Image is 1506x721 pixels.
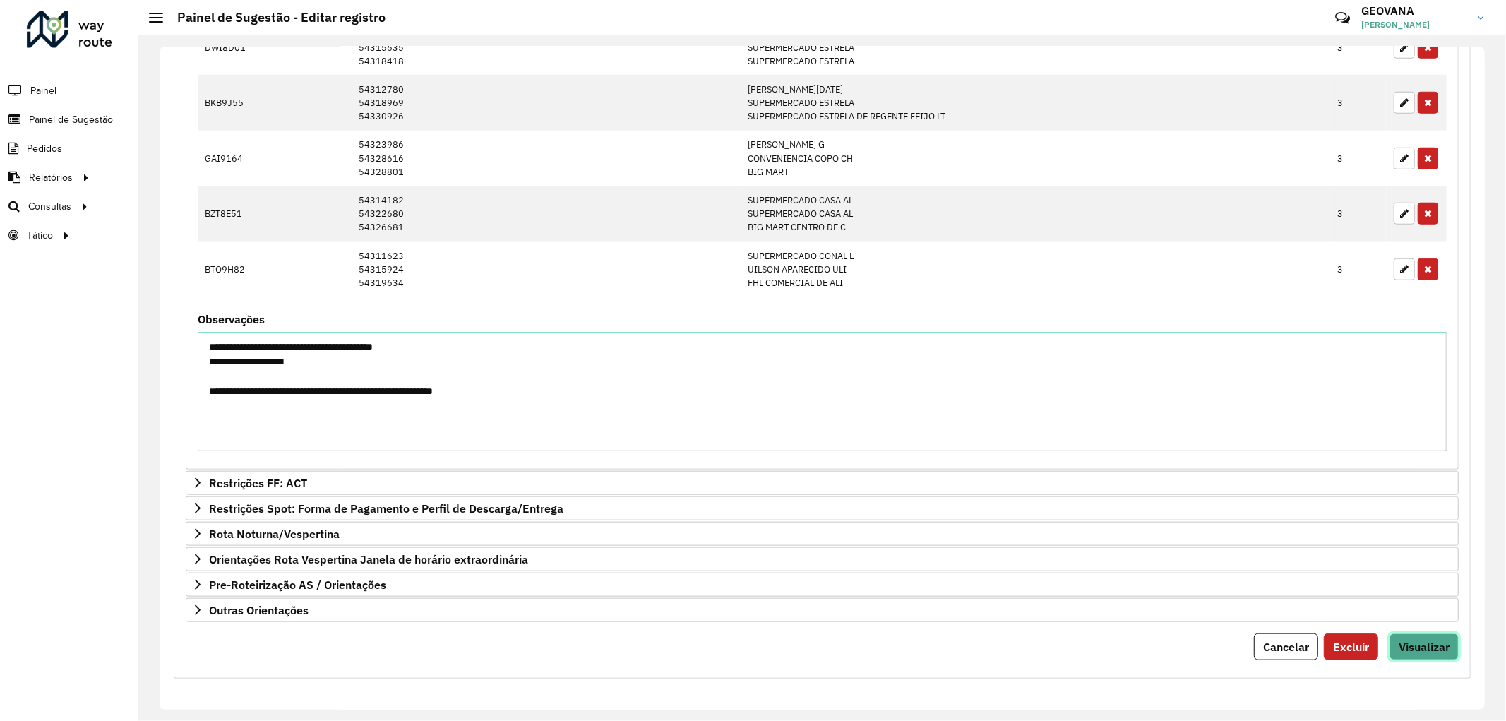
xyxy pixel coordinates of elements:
[209,554,528,565] span: Orientações Rota Vespertina Janela de horário extraordinária
[163,10,386,25] h2: Painel de Sugestão - Editar registro
[186,598,1459,622] a: Outras Orientações
[209,477,307,489] span: Restrições FF: ACT
[29,112,113,127] span: Painel de Sugestão
[209,503,563,514] span: Restrições Spot: Forma de Pagamento e Perfil de Descarga/Entrega
[30,83,56,98] span: Painel
[198,311,265,328] label: Observações
[28,199,71,214] span: Consultas
[1361,18,1467,31] span: [PERSON_NAME]
[352,186,741,242] td: 54314182 54322680 54326681
[740,242,1329,297] td: SUPERMERCADO CONAL L UILSON APARECIDO ULI FHL COMERCIAL DE ALI
[1254,633,1318,660] button: Cancelar
[27,228,53,243] span: Tático
[1324,633,1378,660] button: Excluir
[740,131,1329,186] td: [PERSON_NAME] G CONVENIENCIA COPO CH BIG MART
[198,186,352,242] td: BZT8E51
[1330,242,1387,297] td: 3
[209,604,309,616] span: Outras Orientações
[198,242,352,297] td: BTO9H82
[198,131,352,186] td: GAI9164
[1333,640,1369,654] span: Excluir
[1330,75,1387,131] td: 3
[1330,131,1387,186] td: 3
[740,186,1329,242] td: SUPERMERCADO CASA AL SUPERMERCADO CASA AL BIG MART CENTRO DE C
[186,496,1459,520] a: Restrições Spot: Forma de Pagamento e Perfil de Descarga/Entrega
[209,528,340,540] span: Rota Noturna/Vespertina
[1361,4,1467,18] h3: GEOVANA
[352,75,741,131] td: 54312780 54318969 54330926
[352,20,741,76] td: 54311259 54315635 54318418
[1330,186,1387,242] td: 3
[186,547,1459,571] a: Orientações Rota Vespertina Janela de horário extraordinária
[1399,640,1450,654] span: Visualizar
[1390,633,1459,660] button: Visualizar
[27,141,62,156] span: Pedidos
[186,573,1459,597] a: Pre-Roteirização AS / Orientações
[29,170,73,185] span: Relatórios
[198,20,352,76] td: DWI8D01
[740,75,1329,131] td: [PERSON_NAME][DATE] SUPERMERCADO ESTRELA SUPERMERCADO ESTRELA DE REGENTE FEIJO LT
[352,131,741,186] td: 54323986 54328616 54328801
[209,579,386,590] span: Pre-Roteirização AS / Orientações
[740,20,1329,76] td: SUPERMERCADO KOIKE L SUPERMERCADO ESTRELA SUPERMERCADO ESTRELA
[352,242,741,297] td: 54311623 54315924 54319634
[186,522,1459,546] a: Rota Noturna/Vespertina
[1327,3,1358,33] a: Contato Rápido
[1263,640,1309,654] span: Cancelar
[198,75,352,131] td: BKB9J55
[1330,20,1387,76] td: 3
[186,471,1459,495] a: Restrições FF: ACT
